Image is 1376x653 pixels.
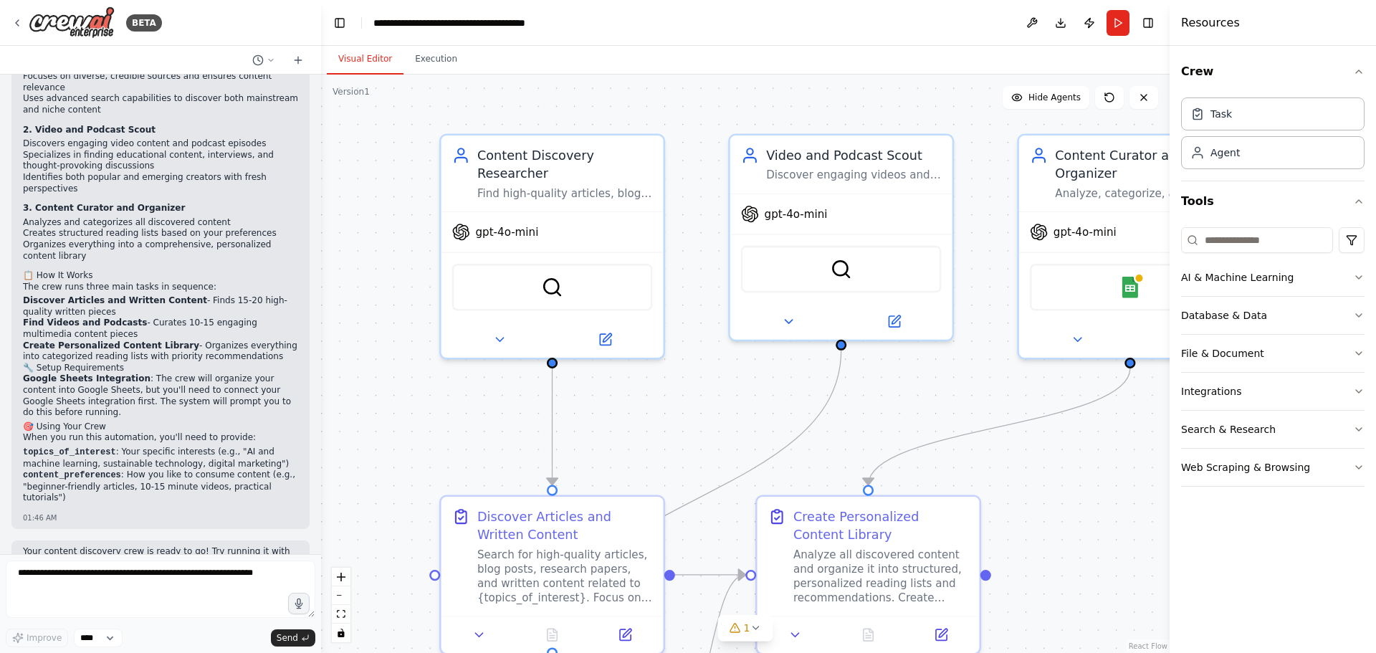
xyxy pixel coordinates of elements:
nav: breadcrumb [373,16,535,30]
span: Improve [27,632,62,644]
img: SerperDevTool [831,258,852,280]
p: : The crew will organize your content into Google Sheets, but you'll need to connect your Google ... [23,373,298,418]
li: - Finds 15-20 high-quality written pieces [23,295,298,318]
span: gpt-4o-mini [1053,225,1117,239]
strong: 3. Content Curator and Organizer [23,203,185,213]
div: BETA [126,14,162,32]
div: Content Curator and Organizer [1055,146,1230,182]
button: Switch to previous chat [247,52,281,69]
div: Version 1 [333,86,370,97]
div: Search & Research [1181,422,1276,437]
button: Open in side panel [1132,329,1233,351]
h2: 📋 How It Works [23,270,298,282]
button: Hide left sidebar [330,13,350,33]
li: Analyzes and categorizes all discovered content [23,217,298,229]
button: Search & Research [1181,411,1365,448]
li: : Your specific interests (e.g., "AI and machine learning, sustainable technology, digital market... [23,447,298,470]
button: toggle interactivity [332,624,350,642]
img: Google Sheets [1119,277,1141,298]
li: - Organizes everything into categorized reading lists with priority recommendations [23,340,298,363]
button: 1 [718,615,773,642]
li: Creates structured reading lists based on your preferences [23,228,298,239]
h4: Resources [1181,14,1240,32]
div: Database & Data [1181,308,1267,323]
div: Task [1210,107,1232,121]
g: Edge from 3cf9d195-dbd7-4d08-838d-ceda44552a72 to 7b2991f6-13a0-4a47-9811-a8a8ab1064f3 [543,351,850,648]
strong: 2. Video and Podcast Scout [23,125,156,135]
button: fit view [332,605,350,624]
a: React Flow attribution [1129,642,1167,650]
p: The crew runs three main tasks in sequence: [23,282,298,293]
button: Hide Agents [1003,86,1089,109]
img: Logo [29,6,115,39]
button: Integrations [1181,373,1365,410]
button: No output available [514,624,591,646]
button: Hide right sidebar [1138,13,1158,33]
div: Video and Podcast ScoutDiscover engaging videos and podcasts related to {topics_of_interest}, foc... [728,133,954,341]
div: AI & Machine Learning [1181,270,1294,285]
div: Crew [1181,92,1365,181]
div: Analyze, categorize, and organize discovered content into structured reading lists and recommenda... [1055,186,1230,201]
button: Execution [403,44,469,75]
li: Discovers engaging video content and podcast episodes [23,138,298,150]
div: Integrations [1181,384,1241,399]
div: Content Curator and OrganizerAnalyze, categorize, and organize discovered content into structured... [1017,133,1243,359]
div: Find high-quality articles, blogs, and written content on {topics_of_interest} from across the we... [477,186,652,201]
strong: Find Videos and Podcasts [23,318,147,328]
strong: Discover Articles and Written Content [23,295,207,305]
div: 01:46 AM [23,513,298,523]
div: Tools [1181,221,1365,498]
div: Content Discovery Researcher [477,146,652,182]
div: Content Discovery ResearcherFind high-quality articles, blogs, and written content on {topics_of_... [439,133,665,359]
strong: Google Sheets Integration [23,373,150,383]
button: Start a new chat [287,52,310,69]
div: Search for high-quality articles, blog posts, research papers, and written content related to {to... [477,548,652,606]
p: Your content discovery crew is ready to go! Try running it with your specific topics of interest ... [23,546,298,602]
button: Open in side panel [910,624,973,646]
span: 1 [744,621,750,635]
li: Uses advanced search capabilities to discover both mainstream and niche content [23,93,298,115]
li: Specializes in finding educational content, interviews, and thought-provoking discussions [23,150,298,172]
p: When you run this automation, you'll need to provide: [23,432,298,444]
div: Video and Podcast Scout [766,146,941,164]
code: topics_of_interest [23,447,116,457]
code: content_preferences [23,470,121,480]
span: Hide Agents [1028,92,1081,103]
span: gpt-4o-mini [765,207,828,221]
button: zoom out [332,586,350,605]
button: Crew [1181,52,1365,92]
button: Open in side panel [554,329,656,351]
li: Identifies both popular and emerging creators with fresh perspectives [23,172,298,194]
span: Send [277,632,298,644]
button: AI & Machine Learning [1181,259,1365,296]
li: Focuses on diverse, credible sources and ensures content relevance [23,71,298,93]
div: Create Personalized Content Library [793,507,968,543]
button: Web Scraping & Browsing [1181,449,1365,486]
button: Improve [6,629,68,647]
button: Tools [1181,181,1365,221]
button: Click to speak your automation idea [288,593,310,614]
button: File & Document [1181,335,1365,372]
div: React Flow controls [332,568,350,642]
span: gpt-4o-mini [475,225,538,239]
button: Visual Editor [327,44,403,75]
g: Edge from d00d5307-1f88-410b-bfe5-35fdc0f17f82 to b00bdc5f-97c5-4ab7-88e0-92481eb6fe7c [543,351,561,485]
button: No output available [830,624,907,646]
li: : How you like to consume content (e.g., "beginner-friendly articles, 10-15 minute videos, practi... [23,470,298,504]
div: Discover Articles and Written Content [477,507,652,543]
div: Agent [1210,146,1240,160]
button: Database & Data [1181,297,1365,334]
button: Send [271,629,315,647]
img: SerperDevTool [541,277,563,298]
div: Discover engaging videos and podcasts related to {topics_of_interest}, focusing on educational co... [766,168,941,182]
li: - Curates 10-15 engaging multimedia content pieces [23,318,298,340]
g: Edge from b00bdc5f-97c5-4ab7-88e0-92481eb6fe7c to 11d3cb34-acb1-42ed-8207-1c6ce00301d8 [675,566,745,583]
button: Open in side panel [594,624,656,646]
h2: 🔧 Setup Requirements [23,363,298,374]
button: Open in side panel [843,310,945,332]
h2: 🎯 Using Your Crew [23,421,298,433]
div: File & Document [1181,346,1264,361]
li: Organizes everything into a comprehensive, personalized content library [23,239,298,262]
g: Edge from fa5cf752-cb17-4e14-87fd-04a9a037fdda to 11d3cb34-acb1-42ed-8207-1c6ce00301d8 [859,368,1139,485]
div: Web Scraping & Browsing [1181,460,1310,475]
